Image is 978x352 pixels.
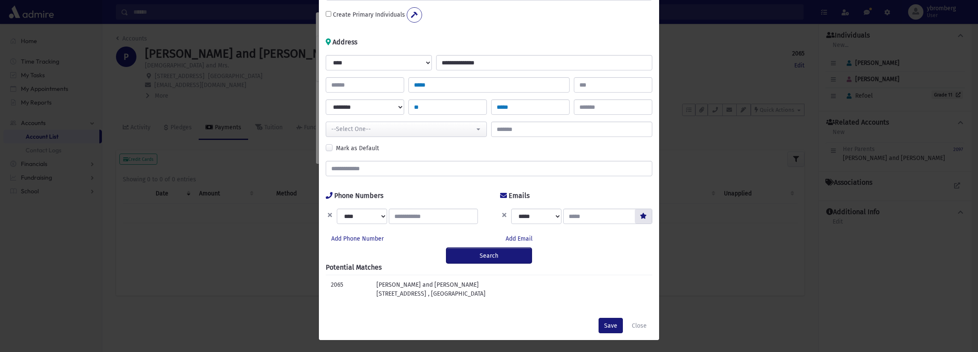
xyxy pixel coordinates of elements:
[599,318,623,333] button: Save
[326,263,652,271] h6: Potential Matches
[626,318,652,333] button: Close
[326,231,389,246] button: Add Phone Number
[446,248,532,263] button: Search
[500,191,530,201] h6: Emails
[336,144,379,153] label: Mark as Default
[371,275,611,304] td: [PERSON_NAME] and [PERSON_NAME] [STREET_ADDRESS] , [GEOGRAPHIC_DATA]
[500,231,538,246] button: Add Email
[326,275,371,304] td: 2065
[326,191,383,201] h6: Phone Numbers
[326,37,357,47] h6: Address
[333,10,405,19] label: Create Primary Individuals
[326,122,487,137] button: --Select One--
[331,125,475,134] div: --Select One--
